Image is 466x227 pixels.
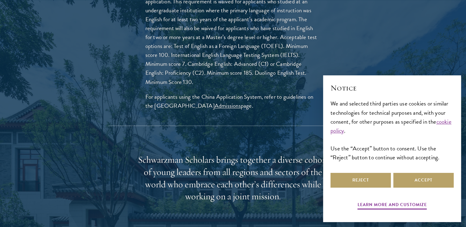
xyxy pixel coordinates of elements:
div: We and selected third parties use cookies or similar technologies for technical purposes and, wit... [330,99,454,161]
button: Learn more and customize [358,201,427,210]
h2: Notice [330,83,454,93]
a: cookie policy [330,117,452,135]
div: Schwarzman Scholars brings together a diverse cohort of young leaders from all regions and sector... [138,153,329,203]
button: Reject [330,173,391,188]
p: For applicants using the China Application System, refer to guidelines on the [GEOGRAPHIC_DATA] p... [145,92,321,110]
button: Accept [393,173,454,188]
a: Admissions [215,101,241,110]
